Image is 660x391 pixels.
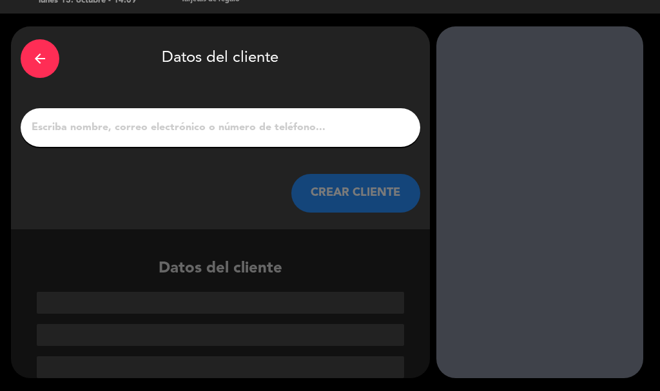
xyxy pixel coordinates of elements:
input: Escriba nombre, correo electrónico o número de teléfono... [30,119,411,137]
i: arrow_back [32,51,48,66]
button: CREAR CLIENTE [291,174,420,213]
div: Datos del cliente [21,36,420,81]
div: Datos del cliente [11,256,430,378]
